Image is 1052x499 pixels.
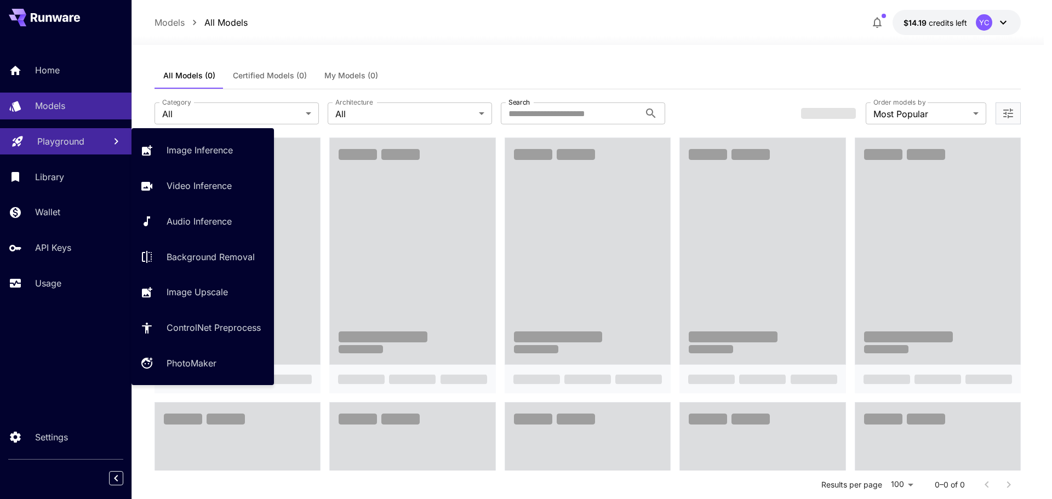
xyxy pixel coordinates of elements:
p: Library [35,170,64,183]
label: Order models by [873,97,925,107]
a: ControlNet Preprocess [131,314,274,341]
div: YC [976,14,992,31]
p: Audio Inference [167,215,232,228]
p: Image Inference [167,144,233,157]
p: Playground [37,135,84,148]
a: Audio Inference [131,208,274,235]
p: Settings [35,431,68,444]
a: Image Inference [131,137,274,164]
button: Collapse sidebar [109,471,123,485]
div: $14.1885 [904,17,967,28]
p: Wallet [35,205,60,219]
label: Category [162,97,191,107]
div: 100 [887,477,917,492]
p: Video Inference [167,179,232,192]
span: All [162,107,301,121]
p: 0–0 of 0 [935,479,965,490]
p: Models [35,99,65,112]
p: Image Upscale [167,285,228,299]
a: PhotoMaker [131,350,274,377]
span: $14.19 [904,18,929,27]
label: Search [508,97,530,107]
span: My Models (0) [324,71,378,81]
p: API Keys [35,241,71,254]
p: ControlNet Preprocess [167,321,261,334]
a: Background Removal [131,243,274,270]
label: Architecture [335,97,373,107]
span: Most Popular [873,107,969,121]
span: credits left [929,18,967,27]
button: Open more filters [1002,107,1015,121]
p: Background Removal [167,250,255,263]
p: All Models [204,16,248,29]
span: All Models (0) [163,71,215,81]
span: Certified Models (0) [233,71,307,81]
button: $14.1885 [893,10,1021,35]
span: All [335,107,474,121]
p: Results per page [821,479,882,490]
p: Models [155,16,185,29]
p: PhotoMaker [167,357,216,370]
div: Collapse sidebar [117,468,131,488]
p: Home [35,64,60,77]
nav: breadcrumb [155,16,248,29]
a: Video Inference [131,173,274,199]
p: Usage [35,277,61,290]
a: Image Upscale [131,279,274,306]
